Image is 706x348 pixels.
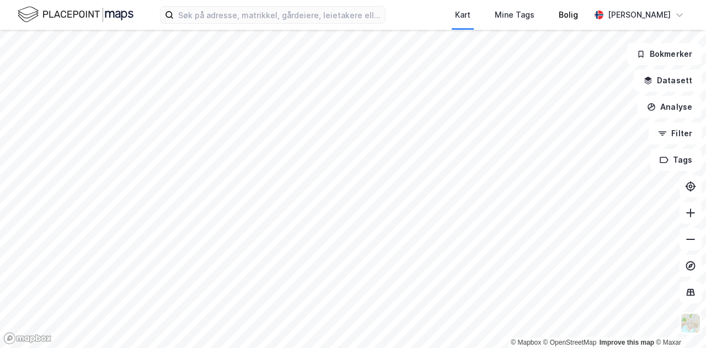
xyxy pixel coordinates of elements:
[543,339,597,346] a: OpenStreetMap
[174,7,385,23] input: Søk på adresse, matrikkel, gårdeiere, leietakere eller personer
[18,5,133,24] img: logo.f888ab2527a4732fd821a326f86c7f29.svg
[650,149,702,171] button: Tags
[511,339,541,346] a: Mapbox
[600,339,654,346] a: Improve this map
[651,295,706,348] iframe: Chat Widget
[608,8,671,22] div: [PERSON_NAME]
[638,96,702,118] button: Analyse
[559,8,578,22] div: Bolig
[627,43,702,65] button: Bokmerker
[649,122,702,144] button: Filter
[3,332,52,345] a: Mapbox homepage
[495,8,534,22] div: Mine Tags
[634,69,702,92] button: Datasett
[455,8,470,22] div: Kart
